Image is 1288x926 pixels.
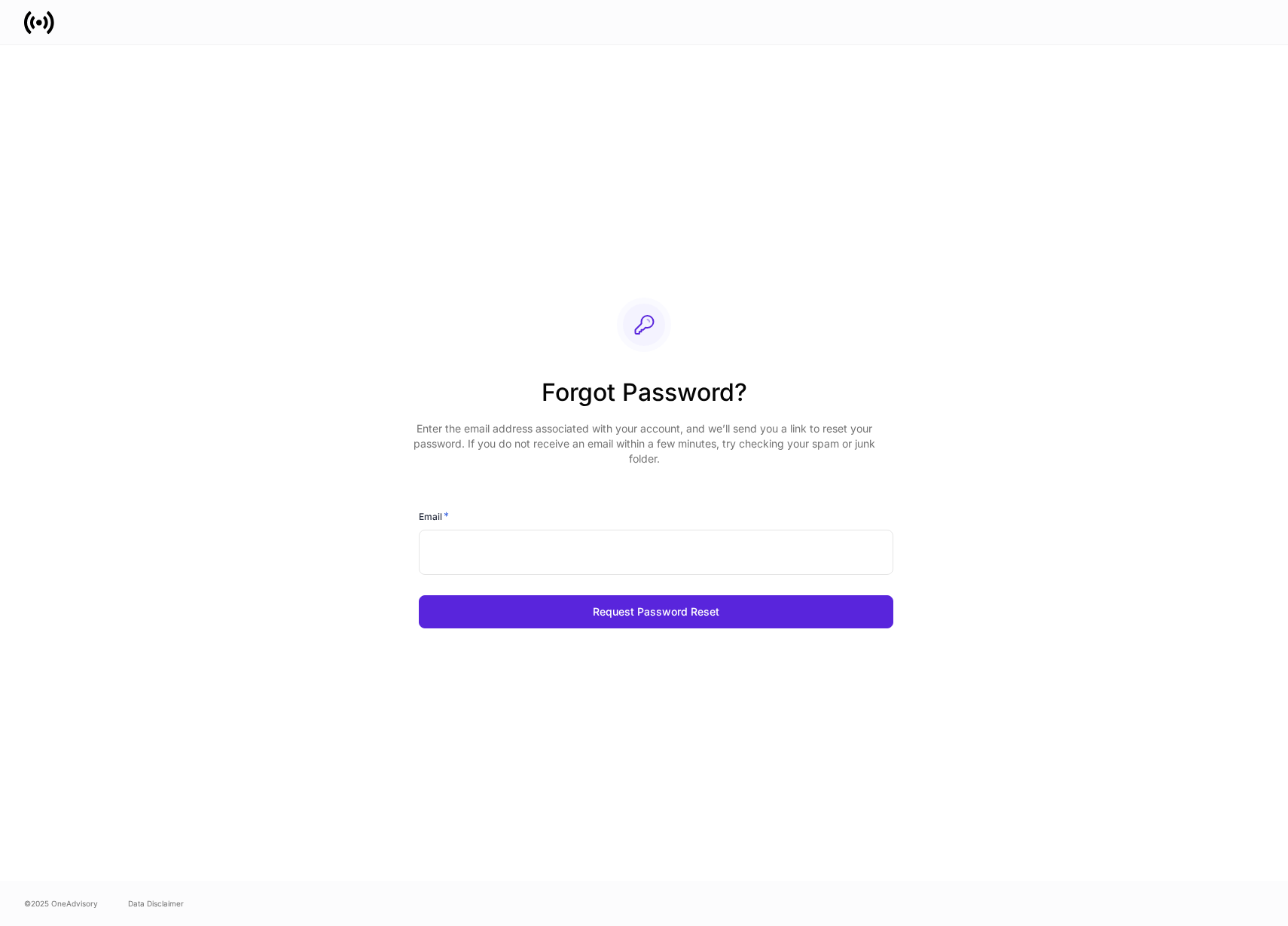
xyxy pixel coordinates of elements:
[24,897,98,909] span: © 2025 OneAdvisory
[128,897,184,909] a: Data Disclaimer
[419,595,893,628] button: Request Password Reset
[593,607,719,617] div: Request Password Reset
[407,421,881,466] p: Enter the email address associated with your account, and we’ll send you a link to reset your pas...
[419,509,449,524] h6: Email
[407,376,881,421] h2: Forgot Password?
